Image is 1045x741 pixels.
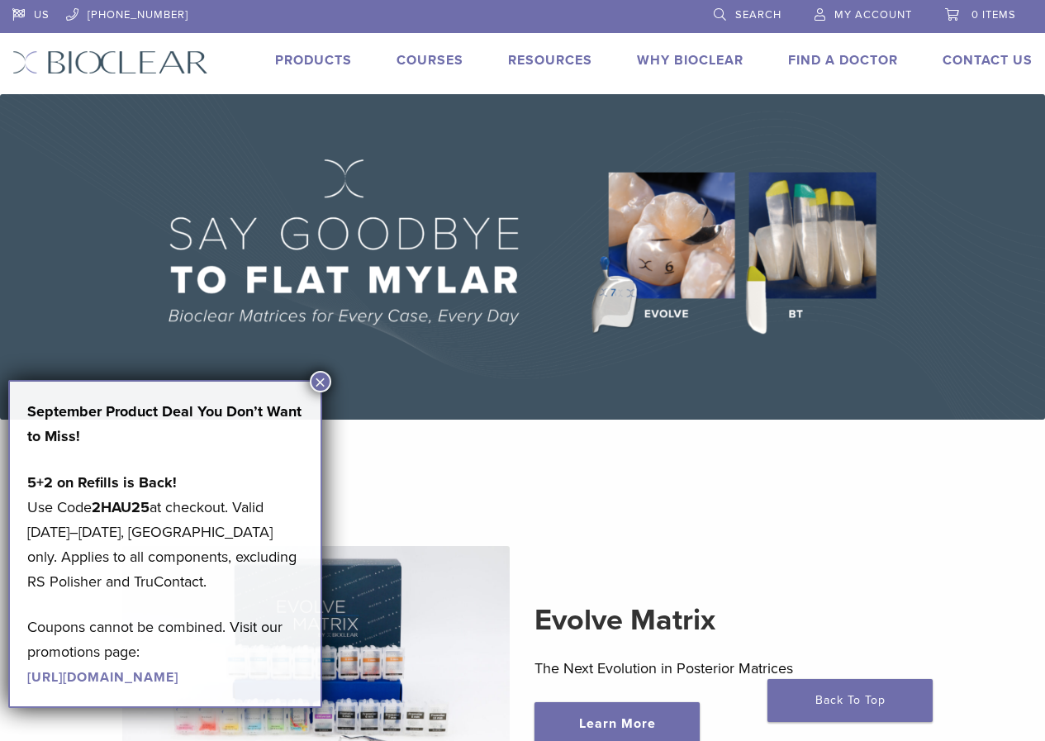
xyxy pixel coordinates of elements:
[397,52,463,69] a: Courses
[27,470,303,594] p: Use Code at checkout. Valid [DATE]–[DATE], [GEOGRAPHIC_DATA] only. Applies to all components, exc...
[788,52,898,69] a: Find A Doctor
[275,52,352,69] a: Products
[735,8,781,21] span: Search
[310,371,331,392] button: Close
[943,52,1033,69] a: Contact Us
[27,402,302,445] strong: September Product Deal You Don’t Want to Miss!
[27,615,303,689] p: Coupons cannot be combined. Visit our promotions page:
[834,8,912,21] span: My Account
[637,52,743,69] a: Why Bioclear
[534,656,923,681] p: The Next Evolution in Posterior Matrices
[12,50,208,74] img: Bioclear
[27,669,178,686] a: [URL][DOMAIN_NAME]
[508,52,592,69] a: Resources
[92,498,150,516] strong: 2HAU25
[27,473,177,492] strong: 5+2 on Refills is Back!
[534,601,923,640] h2: Evolve Matrix
[767,679,933,722] a: Back To Top
[971,8,1016,21] span: 0 items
